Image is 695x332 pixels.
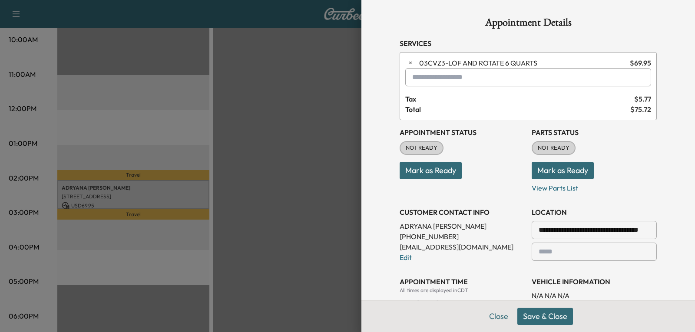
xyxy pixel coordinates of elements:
[630,104,651,115] span: $ 75.72
[405,104,630,115] span: Total
[400,253,412,262] a: Edit
[532,290,657,301] p: N/A N/A N/A
[532,207,657,217] h3: LOCATION
[400,287,525,294] div: All times are displayed in CDT
[630,58,651,68] span: $ 69.95
[532,162,594,179] button: Mark as Ready
[400,127,525,138] h3: Appointment Status
[419,58,626,68] span: LOF AND ROTATE 6 QUARTS
[400,276,525,287] h3: APPOINTMENT TIME
[400,231,525,242] p: [PHONE_NUMBER]
[400,144,443,152] span: NOT READY
[400,162,462,179] button: Mark as Ready
[532,276,657,287] h3: VEHICLE INFORMATION
[532,179,657,193] p: View Parts List
[634,94,651,104] span: $ 5.77
[533,144,575,152] span: NOT READY
[400,242,525,252] p: [EMAIL_ADDRESS][DOMAIN_NAME]
[400,17,657,31] h1: Appointment Details
[517,308,573,325] button: Save & Close
[400,207,525,217] h3: CUSTOMER CONTACT INFO
[400,221,525,231] p: ADRYANA [PERSON_NAME]
[483,308,514,325] button: Close
[400,294,525,308] div: Date: [DATE]
[400,38,657,49] h3: Services
[405,94,634,104] span: Tax
[532,127,657,138] h3: Parts Status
